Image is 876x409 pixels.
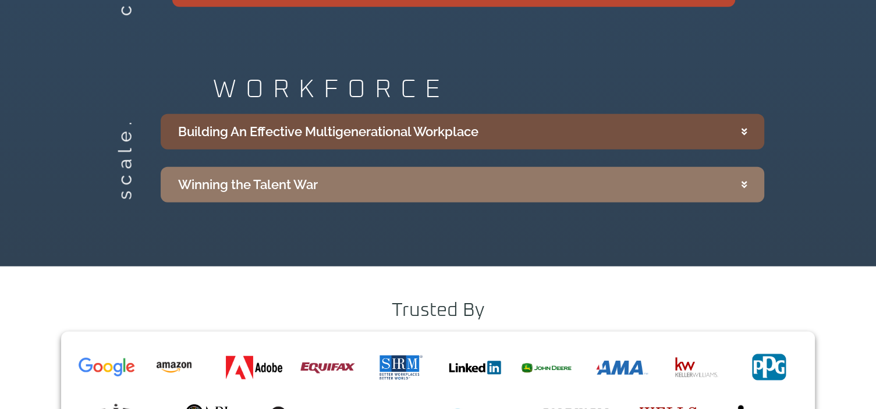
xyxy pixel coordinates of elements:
h2: scale. [115,181,134,200]
summary: Winning the Talent War [161,167,764,202]
h2: WORKFORCE [213,77,764,102]
h2: Trusted By [392,301,484,320]
summary: Building An Effective Multigenerational Workplace [161,114,764,150]
div: Accordion. Open links with Enter or Space, close with Escape, and navigate with Arrow Keys [161,114,764,202]
div: Winning the Talent War [178,175,318,194]
div: Building An Effective Multigenerational Workplace [178,122,478,141]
